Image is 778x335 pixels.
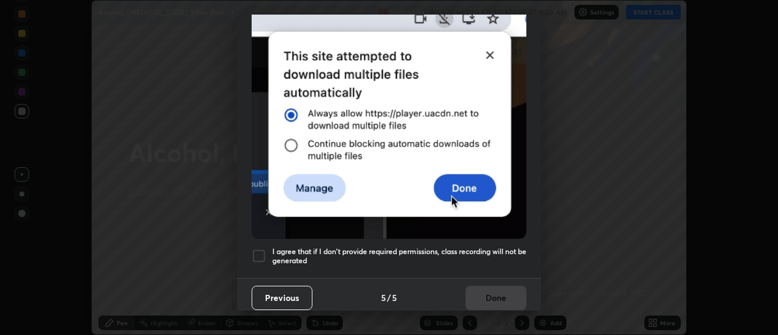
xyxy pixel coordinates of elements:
[272,247,526,266] h5: I agree that if I don't provide required permissions, class recording will not be generated
[387,291,391,304] h4: /
[252,286,312,310] button: Previous
[381,291,386,304] h4: 5
[392,291,397,304] h4: 5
